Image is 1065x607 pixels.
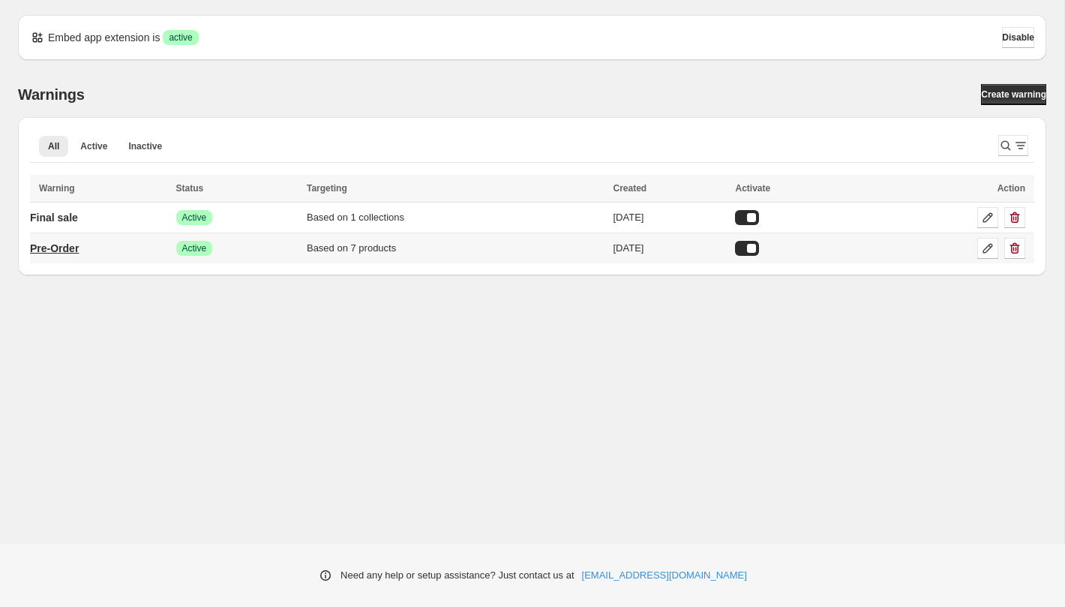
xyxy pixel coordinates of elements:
h2: Warnings [18,86,85,104]
div: [DATE] [613,241,727,256]
span: Active [182,212,207,224]
a: Final sale [30,206,78,230]
span: Activate [735,183,770,194]
span: Inactive [128,140,162,152]
span: Active [182,242,207,254]
p: Embed app extension is [48,30,160,45]
span: Warning [39,183,75,194]
div: Based on 1 collections [307,210,604,225]
a: Pre-Order [30,236,79,260]
div: Based on 7 products [307,241,604,256]
span: Disable [1002,32,1034,44]
button: Search and filter results [998,135,1028,156]
span: All [48,140,59,152]
p: Final sale [30,210,78,225]
button: Disable [1002,27,1034,48]
span: active [169,32,192,44]
span: Create warning [981,89,1046,101]
span: Status [176,183,204,194]
div: [DATE] [613,210,727,225]
span: Created [613,183,647,194]
span: Action [997,183,1025,194]
p: Pre-Order [30,241,79,256]
span: Targeting [307,183,347,194]
span: Active [80,140,107,152]
a: [EMAIL_ADDRESS][DOMAIN_NAME] [582,568,747,583]
a: Create warning [981,84,1046,105]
